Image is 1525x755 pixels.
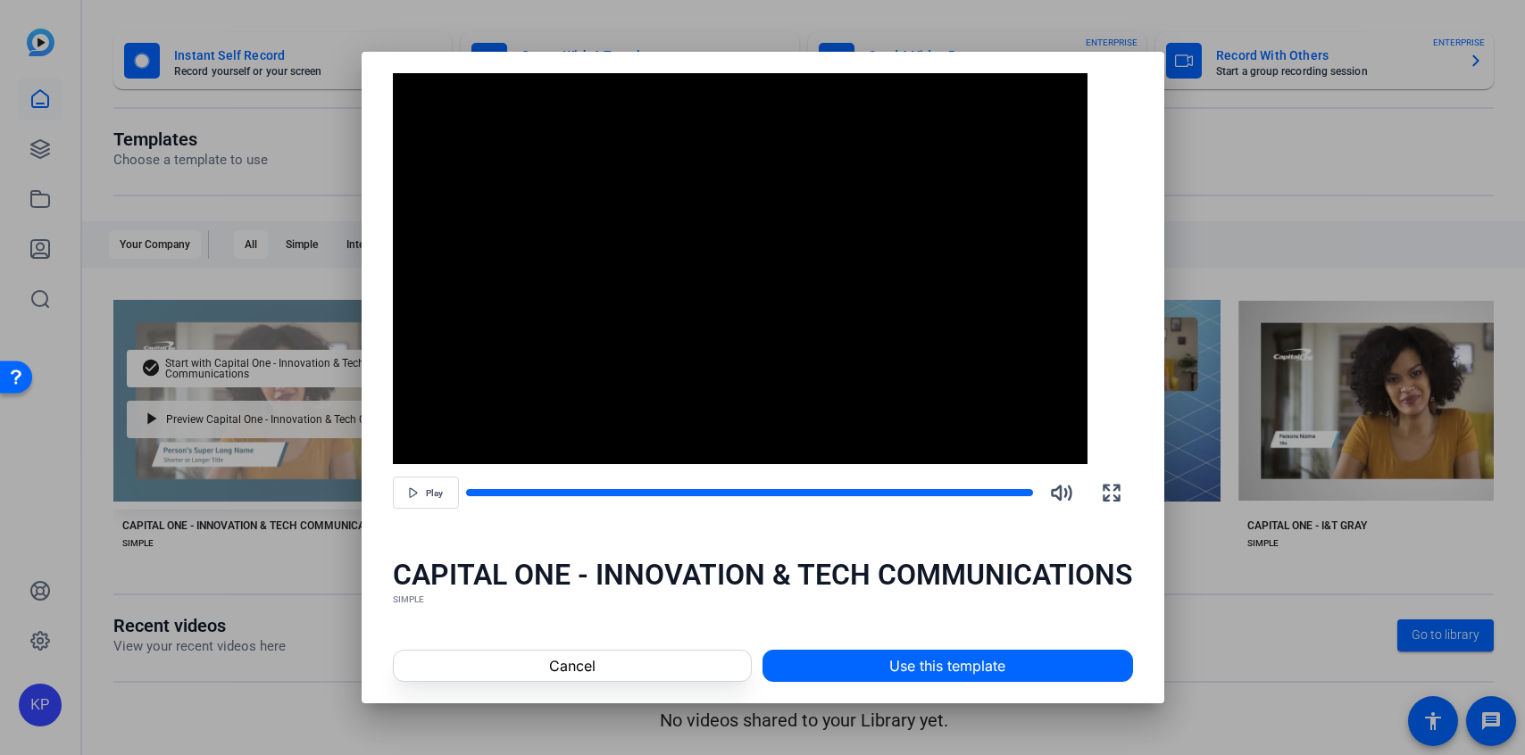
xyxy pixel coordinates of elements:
[549,655,596,676] span: Cancel
[889,655,1005,676] span: Use this template
[762,650,1133,682] button: Use this template
[393,593,1133,607] div: SIMPLE
[1090,471,1133,514] button: Fullscreen
[393,557,1133,593] div: CAPITAL ONE - INNOVATION & TECH COMMUNICATIONS
[393,477,459,509] button: Play
[1040,471,1083,514] button: Mute
[393,73,1088,464] div: Video Player
[393,650,753,682] button: Cancel
[426,488,443,499] span: Play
